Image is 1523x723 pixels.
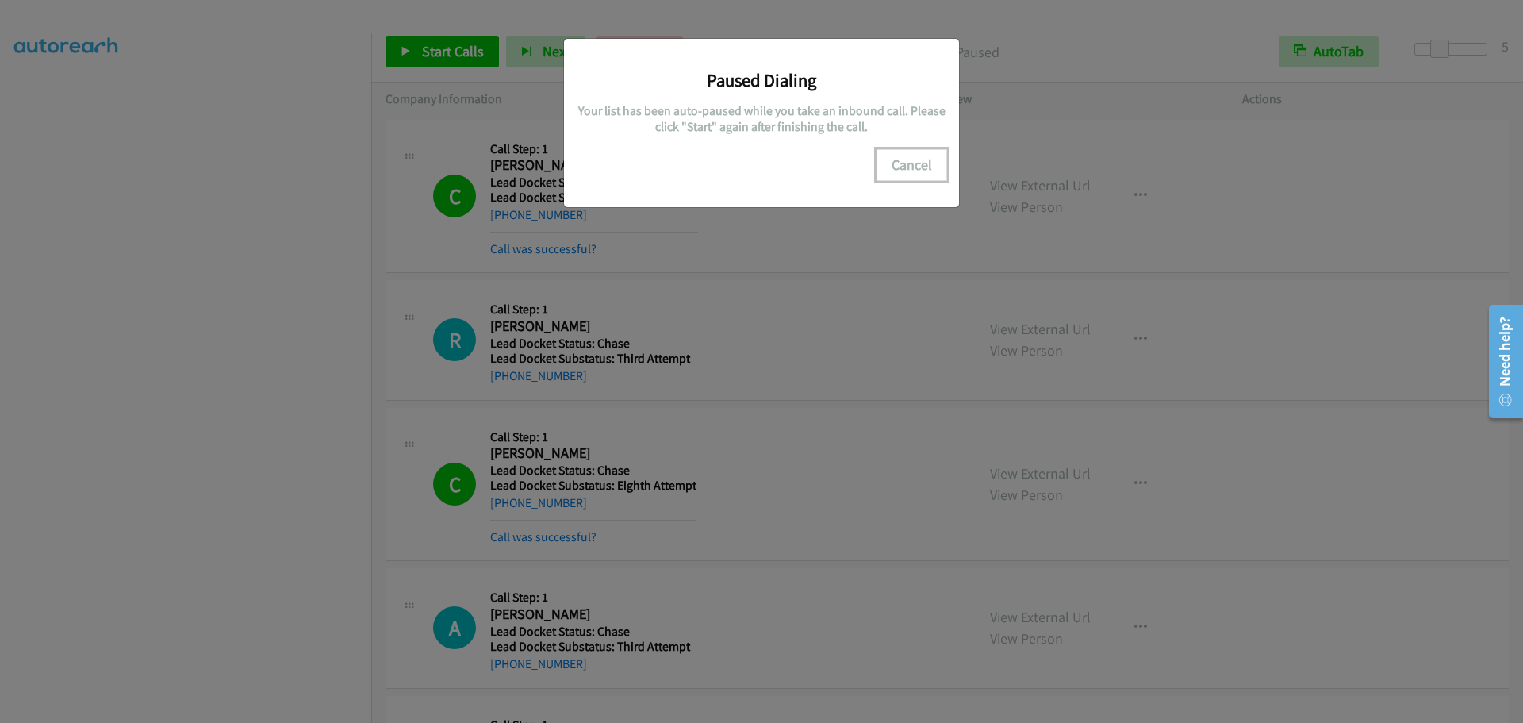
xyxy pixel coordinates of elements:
button: Cancel [877,149,947,181]
h5: Your list has been auto-paused while you take an inbound call. Please click "Start" again after f... [576,103,947,134]
iframe: Resource Center [1477,298,1523,425]
h3: Paused Dialing [576,69,947,91]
